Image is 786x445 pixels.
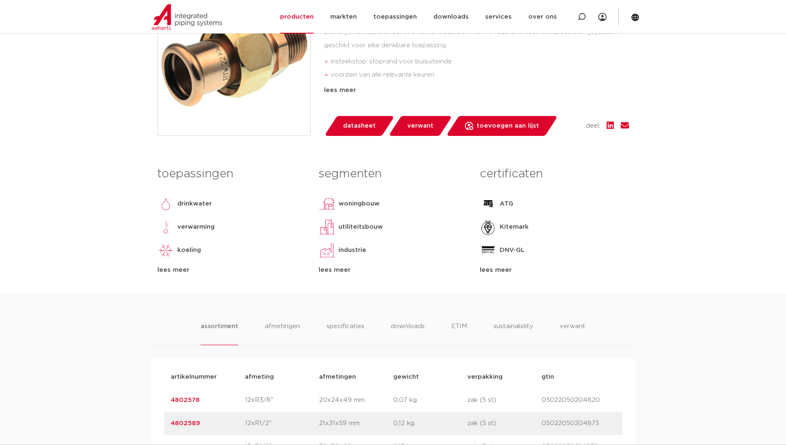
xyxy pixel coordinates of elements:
li: downloads [391,322,425,345]
img: drinkwater [157,196,174,212]
p: 12xR1/2" [245,418,319,428]
p: gtin [542,372,616,382]
span: datasheet [343,119,376,133]
p: afmeting [245,372,319,382]
li: verwant [560,322,585,345]
p: zak (5 st) [467,395,542,405]
li: Leak Before Pressed-functie [331,82,629,95]
a: 4802589 [171,420,200,426]
span: toevoegen aan lijst [476,119,539,133]
p: 05022050204875 [542,418,616,428]
p: 12xR3/8" [245,395,319,405]
p: 20x24x49 mm [319,395,393,405]
img: woningbouw [319,196,335,212]
div: lees meer [157,265,306,275]
p: koeling [177,245,201,255]
a: 4802578 [171,397,200,403]
img: ATG [480,196,496,212]
li: insteekstop: stoprand voor buisuiteinde [331,55,629,68]
p: woningbouw [339,199,380,209]
img: industrie [319,242,335,259]
li: afmetingen [265,322,300,345]
p: 21x31x59 mm [319,418,393,428]
p: 05022050204820 [542,395,616,405]
p: verpakking [467,372,542,382]
p: gewicht [393,372,467,382]
p: DNV-GL [500,245,525,255]
p: 0,07 kg [393,395,467,405]
span: deel: [586,121,600,131]
img: Kitemark [480,219,496,235]
li: specificaties [326,322,364,345]
p: drinkwater [177,199,212,209]
p: 0,12 kg [393,418,467,428]
a: datasheet [324,116,394,136]
li: voorzien van alle relevante keuren [331,68,629,82]
h3: toepassingen [157,166,306,182]
p: afmetingen [319,372,393,382]
p: verwarming [177,222,215,232]
a: verwant [388,116,452,136]
img: koeling [157,242,174,259]
li: assortiment [201,322,238,345]
span: verwant [407,119,433,133]
img: verwarming [157,219,174,235]
li: sustainability [493,322,533,345]
h3: certificaten [480,166,629,182]
div: lees meer [319,265,467,275]
p: Kitemark [500,222,529,232]
img: utiliteitsbouw [319,219,335,235]
div: lees meer [480,265,629,275]
p: zak (5 st) [467,418,542,428]
img: DNV-GL [480,242,496,259]
p: ATG [500,199,513,209]
h3: segmenten [319,166,467,182]
div: lees meer [324,85,629,95]
p: utiliteitsbouw [339,222,383,232]
p: artikelnummer [171,372,245,382]
p: industrie [339,245,366,255]
li: ETIM [451,322,467,345]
